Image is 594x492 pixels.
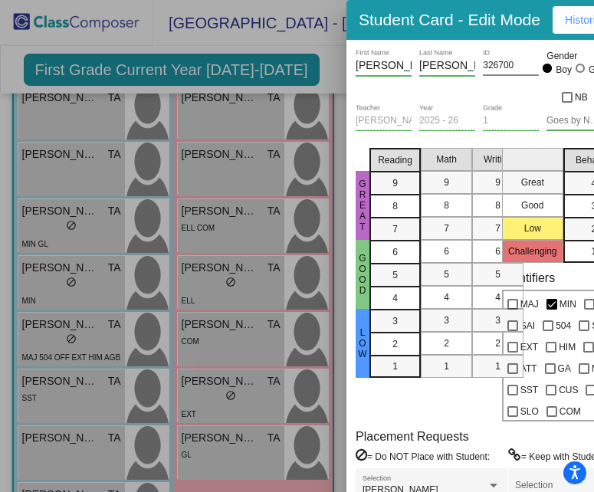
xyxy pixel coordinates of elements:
[560,295,576,313] span: MIN
[520,402,539,421] span: SLO
[556,317,571,335] span: 504
[392,199,398,213] span: 8
[558,359,571,378] span: GA
[495,359,500,373] span: 1
[392,337,398,351] span: 2
[356,448,490,464] label: = Do NOT Place with Student:
[495,267,500,281] span: 5
[392,176,398,190] span: 9
[392,291,398,305] span: 4
[520,338,538,356] span: EXT
[444,290,449,304] span: 4
[444,221,449,235] span: 7
[495,313,500,327] span: 3
[520,317,535,335] span: SAI
[444,244,449,258] span: 6
[559,338,576,356] span: HIM
[359,10,540,29] h3: Student Card - Edit Mode
[419,116,475,126] input: year
[495,175,500,189] span: 9
[495,290,500,304] span: 4
[356,327,369,359] span: Low
[520,381,538,399] span: SST
[392,245,398,259] span: 6
[356,179,369,232] span: Great
[495,221,500,235] span: 7
[484,153,512,166] span: Writing
[520,359,537,378] span: ATT
[502,271,555,285] label: Identifiers
[392,222,398,236] span: 7
[483,116,539,126] input: grade
[392,268,398,282] span: 5
[356,116,412,126] input: teacher
[495,244,500,258] span: 6
[392,314,398,328] span: 3
[392,359,398,373] span: 1
[520,295,539,313] span: MAJ
[575,88,588,107] span: NB
[559,381,578,399] span: CUS
[555,63,572,77] div: Boy
[495,336,500,350] span: 2
[436,153,457,166] span: Math
[444,336,449,350] span: 2
[356,253,369,296] span: Good
[495,198,500,212] span: 8
[483,61,539,71] input: Enter ID
[444,175,449,189] span: 9
[560,402,581,421] span: COM
[444,198,449,212] span: 8
[444,267,449,281] span: 5
[444,359,449,373] span: 1
[378,153,412,167] span: Reading
[356,429,469,444] label: Placement Requests
[444,313,449,327] span: 3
